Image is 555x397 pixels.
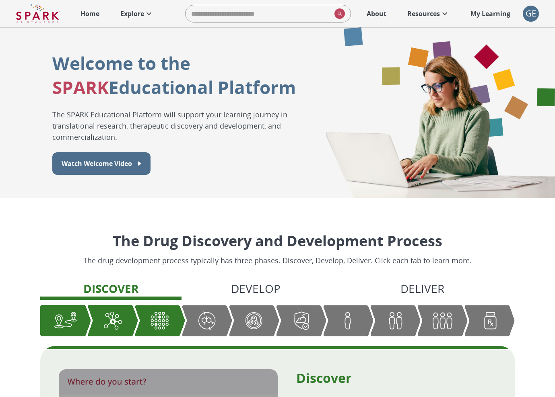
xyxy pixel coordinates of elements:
button: Watch Welcome Video [52,152,151,175]
img: Logo of SPARK at Stanford [16,4,60,23]
a: Home [76,5,103,23]
a: Explore [116,5,158,23]
p: Home [80,9,99,18]
p: Develop [231,280,281,297]
p: Deliver [400,280,444,297]
p: Welcome to the Educational Platform [52,51,296,99]
p: Resources [407,9,440,18]
span: SPARK [52,75,109,99]
p: The SPARK Educational Platform will support your learning journey in translational research, ther... [52,109,304,143]
p: The drug development process typically has three phases. Discover, Develop, Deliver. Click each t... [83,255,472,266]
div: Graphic showing the progression through the Discover, Develop, and Deliver pipeline, highlighting... [40,305,515,336]
div: GE [523,6,539,22]
button: search [331,5,345,22]
p: About [367,9,386,18]
p: Watch Welcome Video [62,159,132,168]
p: My Learning [470,9,510,18]
a: Resources [403,5,454,23]
p: Discover [296,369,497,387]
a: About [363,5,390,23]
p: Discover [83,280,138,297]
button: account of current user [523,6,539,22]
a: My Learning [466,5,515,23]
p: The Drug Discovery and Development Process [83,230,472,252]
p: Explore [120,9,144,18]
